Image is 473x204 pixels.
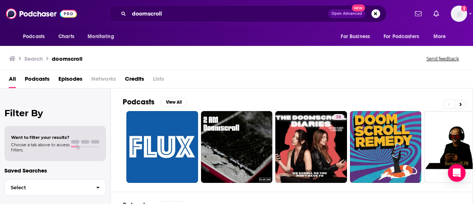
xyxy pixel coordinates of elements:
h2: Filter By [4,108,106,118]
span: More [433,31,446,42]
a: All [9,73,16,88]
span: Open Advanced [331,12,362,16]
h2: Podcasts [123,97,154,107]
span: Choose a tab above to access filters. [11,142,69,153]
span: For Podcasters [384,31,419,42]
button: Open AdvancedNew [328,9,365,18]
span: Lists [153,73,164,88]
a: Podcasts [25,73,50,88]
button: open menu [379,30,430,44]
a: PodcastsView All [123,97,187,107]
span: 38 [336,114,341,121]
span: Select [5,185,90,190]
button: View All [160,98,187,107]
button: open menu [82,30,123,44]
span: Networks [91,73,116,88]
span: Monitoring [88,31,114,42]
div: Open Intercom Messenger [448,164,466,182]
input: Search podcasts, credits, & more... [129,8,328,20]
span: Podcasts [23,31,45,42]
a: 38 [333,114,344,120]
span: Want to filter your results? [11,135,69,140]
a: Credits [125,73,144,88]
img: User Profile [451,6,467,22]
svg: Add a profile image [461,6,467,11]
a: 38 [275,111,347,183]
p: Saved Searches [4,167,106,174]
a: Episodes [58,73,82,88]
span: New [352,4,365,11]
span: Charts [58,31,74,42]
a: Charts [54,30,79,44]
h3: doomscroll [52,55,82,62]
button: Show profile menu [451,6,467,22]
button: Send feedback [424,56,461,62]
span: Logged in as ShannonHennessey [451,6,467,22]
a: Show notifications dropdown [412,7,425,20]
img: Podchaser - Follow, Share and Rate Podcasts [6,7,77,21]
button: open menu [18,30,54,44]
button: open menu [428,30,455,44]
div: Search podcasts, credits, & more... [109,5,387,22]
a: Show notifications dropdown [431,7,442,20]
button: Select [4,179,106,196]
button: open menu [336,30,379,44]
h3: Search [24,55,43,62]
span: For Business [341,31,370,42]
